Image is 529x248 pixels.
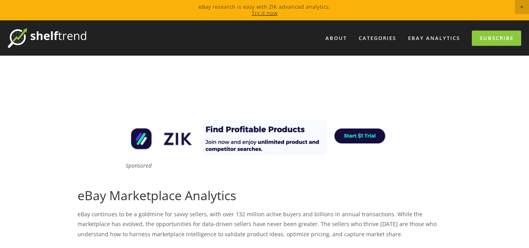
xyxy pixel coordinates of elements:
img: ShelfTrend [8,28,86,48]
a: About [320,32,352,45]
h1: eBay Marketplace Analytics [78,188,452,203]
div: Categories [354,32,401,45]
a: Subscribe [472,31,521,46]
a: eBay Analytics [403,32,465,45]
p: eBay continues to be a goldmine for savvy sellers, with over 132 million active buyers and billio... [78,209,452,239]
em: Sponsored [126,162,152,169]
a: Try it now [252,9,278,16]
